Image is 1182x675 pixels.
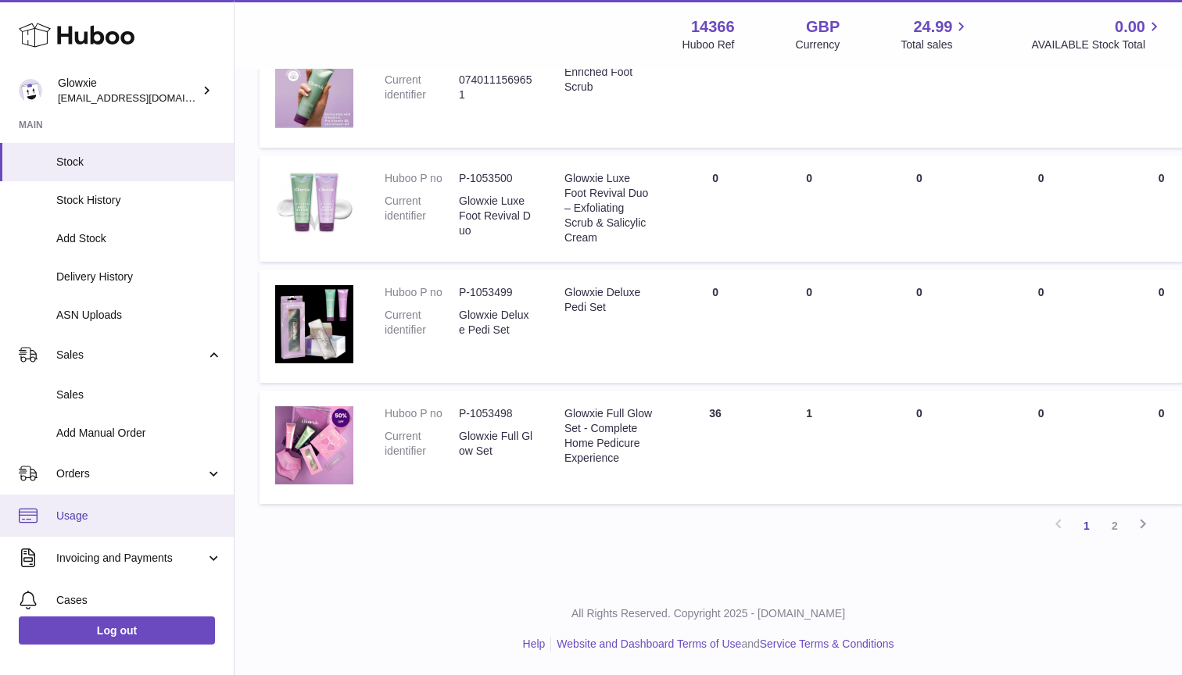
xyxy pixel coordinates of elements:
span: 0 [1159,286,1165,298]
td: 0 [856,391,983,504]
td: 0 [856,270,983,383]
strong: 14366 [691,16,735,37]
div: Glowxie Vitamin Enriched Foot Scrub [564,50,653,95]
dd: Glowxie Luxe Foot Revival Duo [459,194,533,238]
span: Usage [56,509,222,523]
a: Help [523,637,546,650]
span: Stock History [56,193,222,208]
div: Glowxie Deluxe Pedi Set [564,285,653,315]
dd: Glowxie Deluxe Pedi Set [459,308,533,337]
dt: Huboo P no [385,171,459,186]
td: 0 [856,34,983,148]
td: 0 [983,155,1100,262]
td: 0 [668,270,762,383]
dd: P-1053500 [459,171,533,186]
span: Add Manual Order [56,426,222,441]
span: AVAILABLE Stock Total [1031,37,1163,52]
span: [EMAIL_ADDRESS][DOMAIN_NAME] [58,91,230,104]
a: Log out [19,616,215,645]
div: Huboo Ref [682,37,735,52]
td: 0 [856,155,983,262]
div: Currency [796,37,840,52]
dt: Huboo P no [385,406,459,421]
span: 24.99 [913,16,952,37]
td: 0 [668,155,762,262]
td: 0 [983,391,1100,504]
dd: Glowxie Full Glow Set [459,429,533,459]
span: 0.00 [1115,16,1145,37]
span: Delivery History [56,270,222,284]
dt: Current identifier [385,73,459,102]
span: Total sales [901,37,970,52]
span: 0 [1159,407,1165,420]
div: Glowxie Full Glow Set - Complete Home Pedicure Experience [564,406,653,466]
dd: 0740111569651 [459,73,533,102]
td: 1 [762,391,856,504]
span: Sales [56,387,222,402]
dd: P-1053498 [459,406,533,421]
span: Add Stock [56,231,222,246]
td: 0 [762,270,856,383]
dt: Current identifier [385,429,459,459]
td: 0 [762,155,856,262]
p: All Rights Reserved. Copyright 2025 - [DOMAIN_NAME] [247,606,1169,621]
a: 0.00 AVAILABLE Stock Total [1031,16,1163,52]
span: Stock [56,155,222,170]
img: product image [275,406,353,484]
div: Glowxie Luxe Foot Revival Duo – Exfoliating Scrub & Salicylic Cream [564,171,653,245]
span: Sales [56,348,206,362]
td: 0 [668,34,762,148]
span: Orders [56,466,206,481]
a: 24.99 Total sales [901,16,970,52]
td: 36 [668,391,762,504]
span: ASN Uploads [56,308,222,323]
img: suraj@glowxie.com [19,79,42,102]
a: 2 [1101,512,1129,540]
strong: GBP [806,16,840,37]
span: 0 [1159,172,1165,184]
span: Cases [56,593,222,608]
td: 0 [983,270,1100,383]
li: and [551,637,894,652]
div: Glowxie [58,76,199,105]
td: 57 [762,34,856,148]
dd: P-1053499 [459,285,533,300]
img: product image [275,285,353,363]
img: product image [275,50,353,128]
span: Invoicing and Payments [56,551,206,566]
dt: Current identifier [385,194,459,238]
dt: Current identifier [385,308,459,337]
a: 1 [1073,512,1101,540]
a: Service Terms & Conditions [760,637,894,650]
img: product image [275,171,353,234]
a: Website and Dashboard Terms of Use [557,637,741,650]
dt: Huboo P no [385,285,459,300]
td: 0 [983,34,1100,148]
